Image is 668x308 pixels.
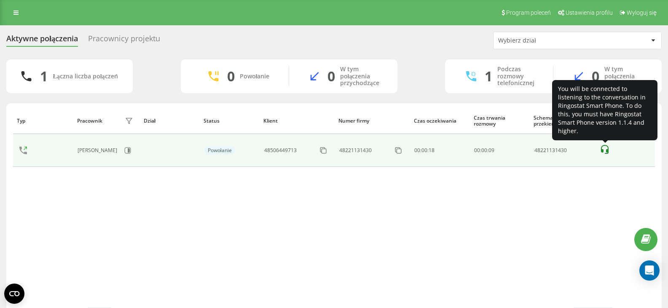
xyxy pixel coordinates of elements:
[40,67,48,85] font: 1
[497,65,534,87] font: Podczas rozmowy telefonicznej
[488,147,494,154] font: 09
[639,260,660,281] div: Otwórz komunikator interkomowy
[338,117,369,124] font: Numer firmy
[414,147,435,154] font: 00:00:18
[485,67,492,85] font: 1
[534,114,571,127] font: Schemat przekierowania
[264,147,297,154] font: 48506449713
[4,284,24,304] button: Otwórz widżet CMP
[227,67,235,85] font: 0
[474,147,480,154] font: 00
[88,33,160,43] font: Pracownicy projektu
[53,72,118,80] font: Łączna liczba połączeń
[481,147,487,154] font: 00
[204,117,220,124] font: Status
[208,147,232,154] font: Powołanie
[339,147,372,154] font: 48221131430
[144,117,156,124] font: Dział
[240,72,270,80] font: Powołanie
[6,33,78,43] font: Aktywne połączenia
[77,117,102,124] font: Pracownik
[474,114,505,127] font: Czas trwania rozmowy
[327,67,335,85] font: 0
[340,65,379,87] font: W tym połączenia przychodzące
[604,65,644,87] font: W tym połączenia przychodzące
[506,9,551,16] font: Program poleceń
[627,9,657,16] font: Wyloguj się
[534,147,567,154] font: 48221131430
[552,80,657,140] div: You will be connected to listening to the conversation in Ringostat Smart Phone. To do this, you ...
[592,67,599,85] font: 0
[263,117,278,124] font: Klient
[17,117,25,124] font: Typ
[566,9,613,16] font: Ustawienia profilu
[414,117,456,124] font: Czas oczekiwania
[78,147,117,154] font: [PERSON_NAME]
[487,147,488,154] font: :
[498,36,536,44] font: Wybierz dział
[480,147,481,154] font: :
